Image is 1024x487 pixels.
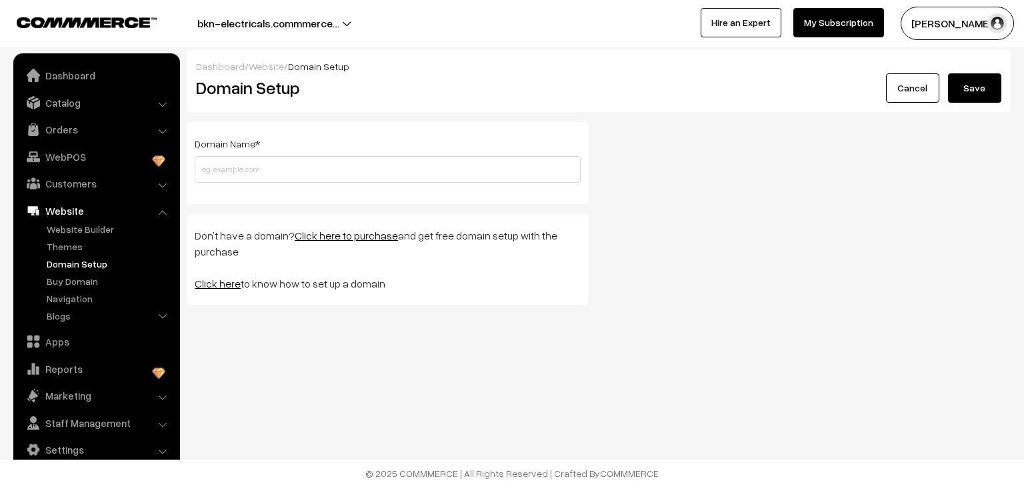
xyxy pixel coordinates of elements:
[17,13,133,29] a: COMMMERCE
[17,411,175,435] a: Staff Management
[43,274,175,288] a: Buy Domain
[987,13,1007,33] img: user
[295,229,398,242] a: Click here to purchase
[793,8,884,37] a: My Subscription
[600,468,659,479] a: COMMMERCE
[17,63,175,87] a: Dashboard
[17,357,175,381] a: Reports
[195,137,260,151] label: Domain Name
[43,309,175,323] a: Blogs
[17,171,175,195] a: Customers
[196,59,1001,73] div: / /
[288,61,349,72] span: Domain Setup
[195,156,581,183] input: eg. example.com
[17,330,175,354] a: Apps
[43,222,175,236] a: Website Builder
[701,8,781,37] a: Hire an Expert
[195,276,581,292] p: to know how to set up a domain
[195,277,241,290] a: Click here
[43,239,175,254] a: Themes
[43,292,175,306] a: Navigation
[43,257,175,271] a: Domain Setup
[17,17,157,27] img: COMMMERCE
[17,117,175,141] a: Orders
[17,384,175,408] a: Marketing
[17,199,175,223] a: Website
[249,61,284,72] a: Website
[17,91,175,115] a: Catalog
[196,61,245,72] a: Dashboard
[948,73,1001,103] button: Save
[17,145,175,169] a: WebPOS
[195,227,581,260] p: Don’t have a domain? and get free domain setup with the purchase
[17,438,175,462] a: Settings
[886,73,939,103] a: Cancel
[151,7,386,40] button: bkn-electricals.commmerce…
[901,7,1014,40] button: [PERSON_NAME]
[196,77,726,98] h2: Domain Setup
